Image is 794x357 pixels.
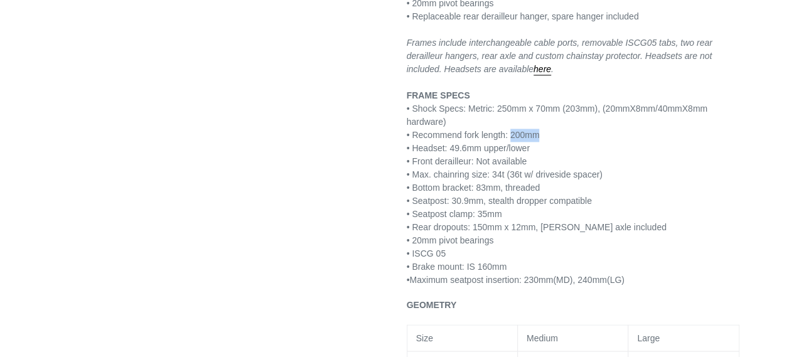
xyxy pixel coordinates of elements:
[637,333,660,343] span: Large
[407,300,457,310] strong: GEOMETRY
[534,64,551,75] a: here
[527,333,558,343] span: Medium
[416,333,433,343] span: Size
[407,90,470,100] strong: FRAME SPECS
[407,169,603,179] span: • Max. chainring size: 34t (36t w/ driveside spacer)
[409,275,624,285] span: Maximum seatpost insertion: 230mm(MD), 240mm(LG)
[407,38,712,75] em: Frames include interchangeable cable ports, removable ISCG05 tabs, two rear derailleur hangers, r...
